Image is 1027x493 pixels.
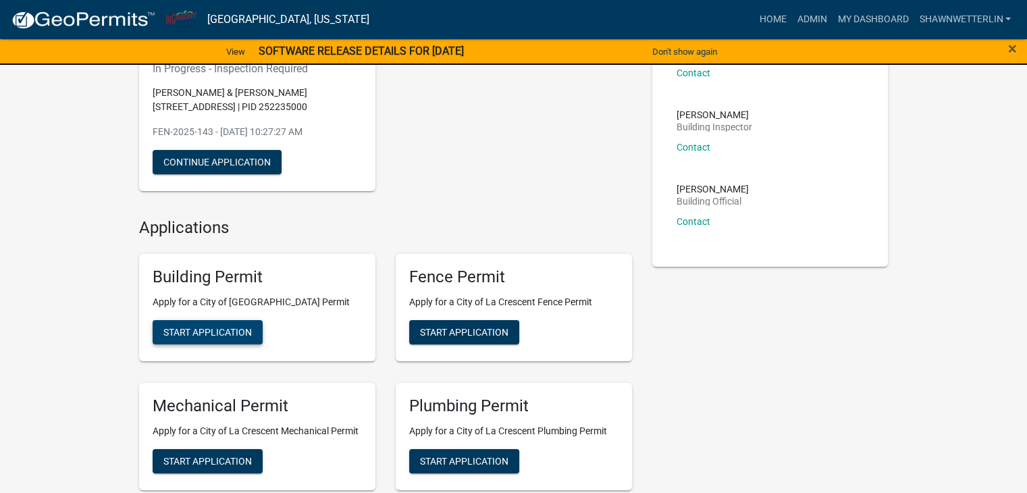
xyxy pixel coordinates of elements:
a: Admin [791,7,832,32]
p: Apply for a City of [GEOGRAPHIC_DATA] Permit [153,295,362,309]
a: Contact [677,142,710,153]
p: [PERSON_NAME] & [PERSON_NAME] [STREET_ADDRESS] | PID 252235000 [153,86,362,114]
p: Building Inspector [677,122,752,132]
button: Start Application [153,320,263,344]
h5: Building Permit [153,267,362,287]
a: Home [754,7,791,32]
span: Start Application [163,327,252,338]
button: Don't show again [647,41,722,63]
h5: Fence Permit [409,267,618,287]
a: View [221,41,251,63]
h6: In Progress - Inspection Required [153,62,362,75]
span: Start Application [420,327,508,338]
p: [PERSON_NAME] [677,110,752,120]
button: Continue Application [153,150,282,174]
button: Close [1008,41,1017,57]
button: Start Application [409,320,519,344]
h5: Plumbing Permit [409,396,618,416]
p: Apply for a City of La Crescent Plumbing Permit [409,424,618,438]
p: Apply for a City of La Crescent Mechanical Permit [153,424,362,438]
p: [PERSON_NAME] [677,184,749,194]
p: FEN-2025-143 - [DATE] 10:27:27 AM [153,125,362,139]
a: Contact [677,68,710,78]
button: Start Application [409,449,519,473]
span: Start Application [163,455,252,466]
span: Start Application [420,455,508,466]
img: City of La Crescent, Minnesota [166,10,196,28]
h5: Mechanical Permit [153,396,362,416]
button: Start Application [153,449,263,473]
p: Apply for a City of La Crescent Fence Permit [409,295,618,309]
a: Contact [677,216,710,227]
a: My Dashboard [832,7,914,32]
span: × [1008,39,1017,58]
a: ShawnWetterlin [914,7,1016,32]
strong: SOFTWARE RELEASE DETAILS FOR [DATE] [259,45,464,57]
a: [GEOGRAPHIC_DATA], [US_STATE] [207,8,369,31]
p: Building Official [677,197,749,206]
h4: Applications [139,218,632,238]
